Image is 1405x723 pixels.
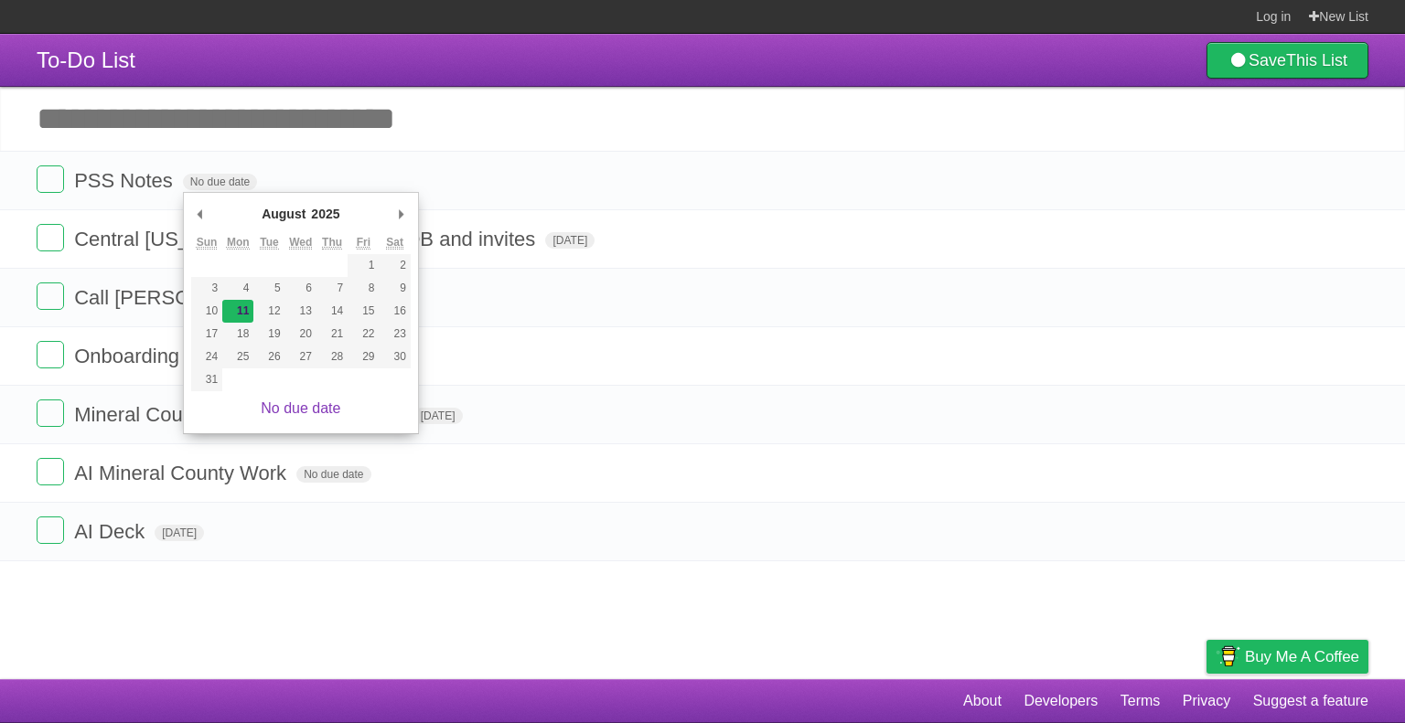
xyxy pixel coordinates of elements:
[191,368,222,391] button: 31
[74,403,407,426] span: Mineral County Trainings & Materials
[348,346,379,368] button: 29
[380,300,411,323] button: 16
[261,400,340,416] a: No due date
[285,277,316,300] button: 6
[380,346,411,368] button: 30
[289,236,312,250] abbr: Wednesday
[74,228,540,250] span: Central [US_STATE] IJD onboarding,QB and invites
[1216,641,1240,672] img: Buy me a coffee
[74,462,291,484] span: AI Mineral County Work
[1245,641,1359,673] span: Buy me a coffee
[316,277,348,300] button: 7
[183,174,257,190] span: No due date
[1286,51,1347,69] b: This List
[1257,458,1292,488] label: Star task
[285,323,316,346] button: 20
[74,345,251,367] span: Onboarding Sweep
[1257,399,1292,430] label: Star task
[296,466,370,483] span: No due date
[222,300,253,323] button: 11
[316,346,348,368] button: 28
[222,323,253,346] button: 18
[392,200,411,228] button: Next Month
[1257,341,1292,371] label: Star task
[227,236,250,250] abbr: Monday
[348,300,379,323] button: 15
[74,286,284,309] span: Call [PERSON_NAME]
[37,282,64,310] label: Done
[357,236,370,250] abbr: Friday
[191,323,222,346] button: 17
[260,236,278,250] abbr: Tuesday
[191,277,222,300] button: 3
[963,684,1002,718] a: About
[191,300,222,323] button: 10
[308,200,342,228] div: 2025
[191,346,222,368] button: 24
[37,48,135,72] span: To-Do List
[1121,684,1161,718] a: Terms
[316,300,348,323] button: 14
[197,236,218,250] abbr: Sunday
[74,520,149,543] span: AI Deck
[348,254,379,277] button: 1
[222,277,253,300] button: 4
[1024,684,1098,718] a: Developers
[1207,640,1368,674] a: Buy me a coffee
[253,277,284,300] button: 5
[253,346,284,368] button: 26
[1257,516,1292,547] label: Star task
[37,458,64,485] label: Done
[380,277,411,300] button: 9
[1183,684,1230,718] a: Privacy
[253,323,284,346] button: 19
[322,236,342,250] abbr: Thursday
[348,323,379,346] button: 22
[37,165,64,193] label: Done
[37,341,64,368] label: Done
[74,169,177,192] span: PSS Notes
[1257,165,1292,196] label: Star task
[348,277,379,300] button: 8
[285,300,316,323] button: 13
[1207,42,1368,79] a: SaveThis List
[155,525,204,541] span: [DATE]
[37,399,64,427] label: Done
[259,200,308,228] div: August
[191,200,209,228] button: Previous Month
[1257,282,1292,313] label: Star task
[380,254,411,277] button: 2
[386,236,403,250] abbr: Saturday
[37,224,64,251] label: Done
[37,516,64,544] label: Done
[316,323,348,346] button: 21
[413,408,463,424] span: [DATE]
[285,346,316,368] button: 27
[222,346,253,368] button: 25
[253,300,284,323] button: 12
[1257,224,1292,254] label: Star task
[1253,684,1368,718] a: Suggest a feature
[380,323,411,346] button: 23
[545,232,595,249] span: [DATE]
